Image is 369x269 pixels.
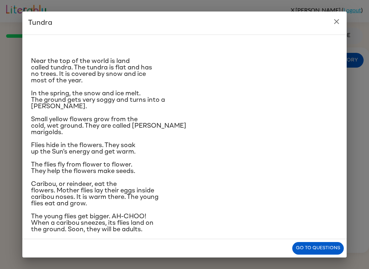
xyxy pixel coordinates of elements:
[31,181,159,207] span: Caribou, or reindeer, eat the flowers. Mother flies lay their eggs inside caribou noses. It is wa...
[22,12,347,35] h2: Tundra
[292,242,344,255] button: Go to questions
[329,14,344,29] button: close
[31,142,135,155] span: Flies hide in the flowers. They soak up the Sun’s energy and get warm.
[31,213,154,233] span: The young flies get bigger. AH-CHOO! When a caribou sneezes, its flies land on the ground. Soon, ...
[31,161,135,174] span: The flies fly from flower to flower. They help the flowers make seeds.
[31,116,186,136] span: Small yellow flowers grow from the cold, wet ground. They are called [PERSON_NAME] marigolds.
[31,90,165,110] span: In the spring, the snow and ice melt. The ground gets very soggy and turns into a [PERSON_NAME].
[31,58,152,84] span: Near the top of the world is land called tundra. The tundra is flat and has no trees. It is cover...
